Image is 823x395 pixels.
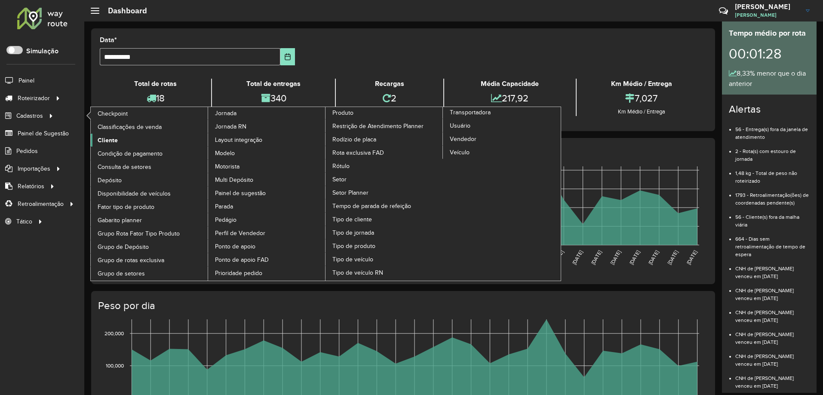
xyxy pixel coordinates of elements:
[326,159,443,172] a: Rótulo
[18,199,64,208] span: Retroalimentação
[326,186,443,199] a: Setor Planner
[91,160,209,173] a: Consulta de setores
[579,89,704,107] div: 7,027
[714,2,733,20] a: Contato Rápido
[106,363,124,368] text: 100,000
[332,108,353,117] span: Produto
[18,182,44,191] span: Relatórios
[98,109,128,118] span: Checkpoint
[332,135,376,144] span: Rodízio de placa
[91,107,326,281] a: Jornada
[214,89,333,107] div: 340
[98,242,149,251] span: Grupo de Depósito
[332,202,411,211] span: Tempo de parada de refeição
[579,79,704,89] div: Km Médio / Entrega
[215,242,255,251] span: Ponto de apoio
[735,163,810,185] li: 1,48 kg - Total de peso não roteirizado
[729,28,810,39] div: Tempo médio por rota
[18,76,34,85] span: Painel
[326,213,443,226] a: Tipo de cliente
[735,11,799,19] span: [PERSON_NAME]
[326,266,443,279] a: Tipo de veículo RN
[98,300,706,312] h4: Peso por dia
[215,269,262,278] span: Prioridade pedido
[98,149,163,158] span: Condição de pagamento
[98,216,142,225] span: Gabarito planner
[326,199,443,212] a: Tempo de parada de refeição
[26,46,58,56] label: Simulação
[215,109,236,118] span: Jornada
[215,135,262,144] span: Layout integração
[91,187,209,200] a: Disponibilidade de veículos
[16,217,32,226] span: Tático
[326,173,443,186] a: Setor
[98,229,180,238] span: Grupo Rota Fator Tipo Produto
[98,136,118,145] span: Cliente
[18,94,50,103] span: Roteirizador
[208,107,443,281] a: Produto
[98,122,162,132] span: Classificações de venda
[729,39,810,68] div: 00:01:28
[208,120,326,133] a: Jornada RN
[338,79,441,89] div: Recargas
[91,254,209,266] a: Grupo de rotas exclusiva
[326,107,561,281] a: Transportadora
[91,107,209,120] a: Checkpoint
[735,346,810,368] li: CNH de [PERSON_NAME] venceu em [DATE]
[98,202,154,211] span: Fator tipo de produto
[332,215,372,224] span: Tipo de cliente
[735,141,810,163] li: 2 - Rota(s) com estouro de jornada
[443,132,561,145] a: Vendedor
[332,255,373,264] span: Tipo de veículo
[326,133,443,146] a: Rodízio de placa
[99,6,147,15] h2: Dashboard
[609,249,622,266] text: [DATE]
[215,215,236,224] span: Pedágio
[208,227,326,239] a: Perfil de Vendedor
[16,147,38,156] span: Pedidos
[214,79,333,89] div: Total de entregas
[332,162,350,171] span: Rótulo
[338,89,441,107] div: 2
[579,107,704,116] div: Km Médio / Entrega
[18,164,50,173] span: Importações
[332,188,369,197] span: Setor Planner
[215,202,233,211] span: Parada
[215,189,266,198] span: Painel de sugestão
[91,147,209,160] a: Condição de pagamento
[446,89,574,107] div: 217,92
[91,240,209,253] a: Grupo de Depósito
[215,255,269,264] span: Ponto de apoio FAD
[628,249,641,266] text: [DATE]
[735,119,810,141] li: 56 - Entrega(s) fora da janela de atendimento
[735,207,810,229] li: 56 - Cliente(s) fora da malha viária
[208,200,326,213] a: Parada
[729,68,810,89] div: 8,33% menor que o dia anterior
[102,89,209,107] div: 18
[208,266,326,279] a: Prioridade pedido
[215,229,265,238] span: Perfil de Vendedor
[729,103,810,116] h4: Alertas
[332,122,424,131] span: Restrição de Atendimento Planner
[208,160,326,173] a: Motorista
[450,121,470,130] span: Usuário
[450,108,491,117] span: Transportadora
[208,213,326,226] a: Pedágio
[208,240,326,253] a: Ponto de apoio
[443,146,561,159] a: Veículo
[208,253,326,266] a: Ponto de apoio FAD
[326,226,443,239] a: Tipo de jornada
[735,185,810,207] li: 1793 - Retroalimentação(ões) de coordenadas pendente(s)
[332,175,347,184] span: Setor
[450,148,470,157] span: Veículo
[91,214,209,227] a: Gabarito planner
[98,189,171,198] span: Disponibilidade de veículos
[280,48,295,65] button: Choose Date
[91,267,209,280] a: Grupo de setores
[91,134,209,147] a: Cliente
[735,302,810,324] li: CNH de [PERSON_NAME] venceu em [DATE]
[735,368,810,390] li: CNH de [PERSON_NAME] venceu em [DATE]
[16,111,43,120] span: Cadastros
[735,280,810,302] li: CNH de [PERSON_NAME] venceu em [DATE]
[735,3,799,11] h3: [PERSON_NAME]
